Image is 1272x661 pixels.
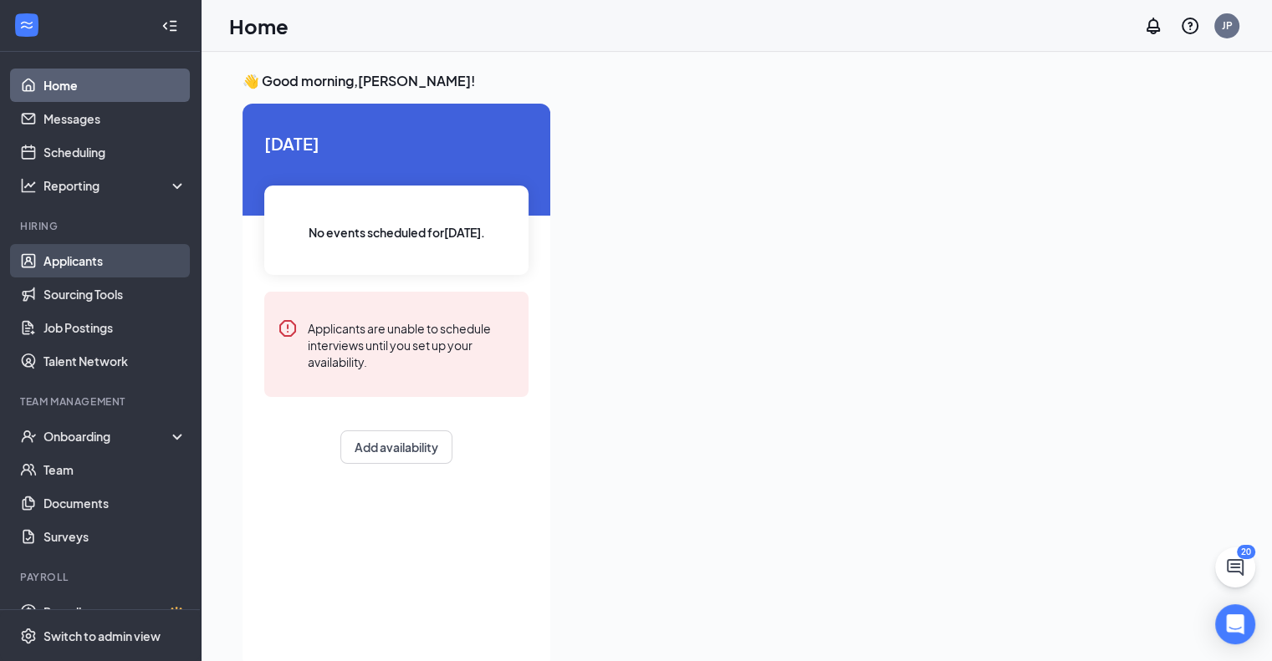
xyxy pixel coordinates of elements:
a: Job Postings [43,311,186,344]
a: Talent Network [43,344,186,378]
div: Payroll [20,570,183,584]
a: PayrollCrown [43,595,186,628]
div: 20 [1237,545,1255,559]
h1: Home [229,12,289,40]
div: Hiring [20,219,183,233]
a: Home [43,69,186,102]
svg: QuestionInfo [1180,16,1200,36]
h3: 👋 Good morning, [PERSON_NAME] ! [243,72,1230,90]
svg: Collapse [161,18,178,34]
div: Applicants are unable to schedule interviews until you set up your availability. [308,318,515,370]
svg: WorkstreamLogo [18,17,35,33]
div: Switch to admin view [43,628,161,644]
a: Sourcing Tools [43,277,186,311]
div: Reporting [43,177,187,194]
a: Documents [43,486,186,520]
svg: Analysis [20,177,37,194]
div: Onboarding [43,428,172,445]
div: Team Management [20,394,183,409]
a: Messages [43,102,186,135]
div: JP [1222,18,1233,33]
button: ChatActive [1215,547,1255,587]
a: Team [43,453,186,486]
a: Scheduling [43,135,186,169]
a: Surveys [43,520,186,553]
div: Open Intercom Messenger [1215,604,1255,644]
span: No events scheduled for [DATE] . [309,223,485,242]
span: [DATE] [264,130,529,156]
svg: UserCheck [20,428,37,445]
svg: ChatActive [1225,557,1245,577]
button: Add availability [340,430,452,464]
a: Applicants [43,244,186,277]
svg: Notifications [1143,16,1163,36]
svg: Error [278,318,298,338]
svg: Settings [20,628,37,644]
